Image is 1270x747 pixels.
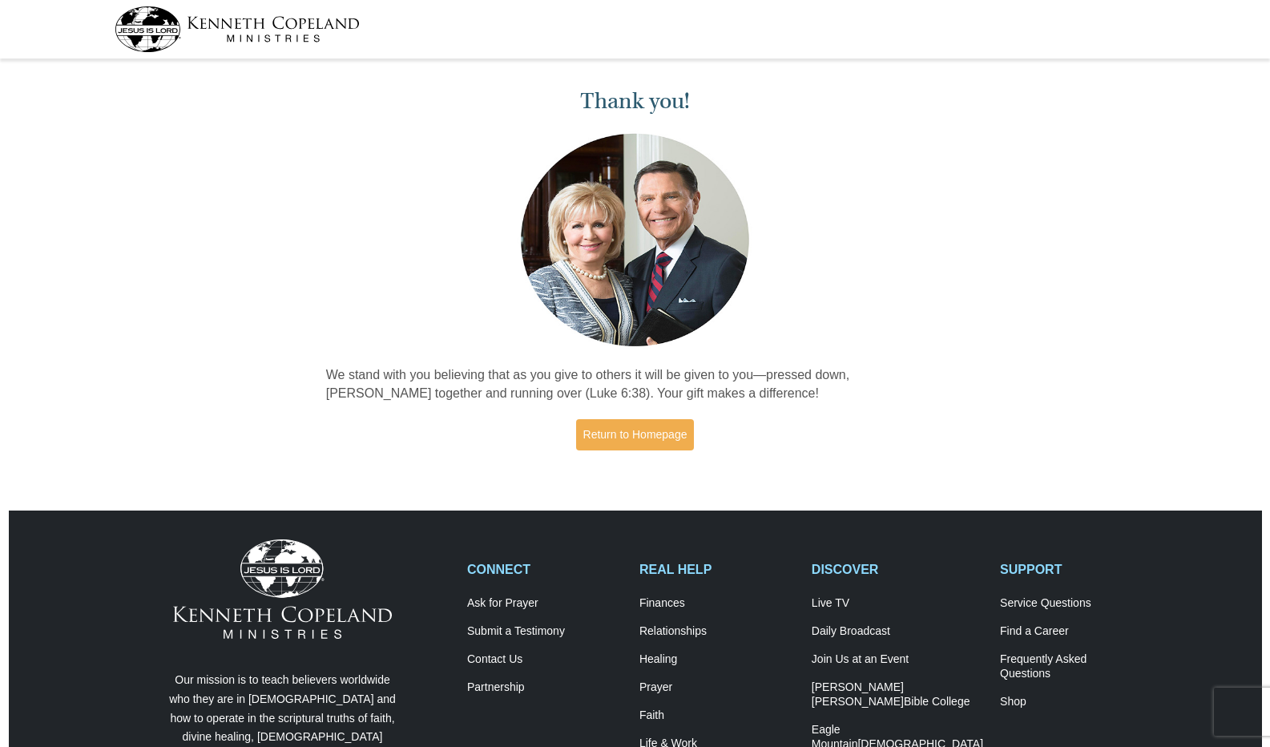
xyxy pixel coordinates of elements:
img: kcm-header-logo.svg [115,6,360,52]
a: [PERSON_NAME] [PERSON_NAME]Bible College [812,680,983,709]
a: Find a Career [1000,624,1155,639]
h2: REAL HELP [639,562,795,577]
a: Shop [1000,695,1155,709]
h2: CONNECT [467,562,623,577]
img: Kenneth and Gloria [517,130,753,350]
h2: SUPPORT [1000,562,1155,577]
a: Return to Homepage [576,419,695,450]
a: Submit a Testimony [467,624,623,639]
a: Partnership [467,680,623,695]
a: Finances [639,596,795,611]
p: We stand with you believing that as you give to others it will be given to you—pressed down, [PER... [326,366,945,403]
img: Kenneth Copeland Ministries [173,539,392,639]
a: Live TV [812,596,983,611]
h1: Thank you! [326,88,945,115]
a: Contact Us [467,652,623,667]
a: Daily Broadcast [812,624,983,639]
span: Bible College [904,695,970,708]
a: Prayer [639,680,795,695]
a: Faith [639,709,795,723]
a: Ask for Prayer [467,596,623,611]
a: Join Us at an Event [812,652,983,667]
a: Service Questions [1000,596,1155,611]
a: Frequently AskedQuestions [1000,652,1155,681]
h2: DISCOVER [812,562,983,577]
a: Relationships [639,624,795,639]
a: Healing [639,652,795,667]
